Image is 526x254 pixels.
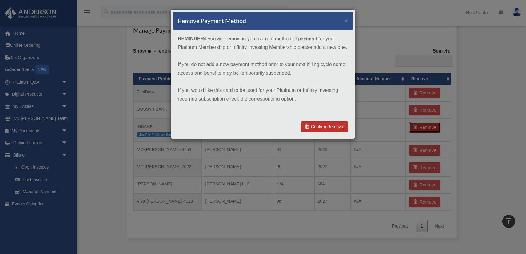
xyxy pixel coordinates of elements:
[178,60,348,77] p: If you do not add a new payment method prior to your next billing cycle some access and benefits ...
[344,17,348,24] button: ×
[178,86,348,103] p: If you would like this card to be used for your Platinum or Infinity Investing recurring subscrip...
[301,121,348,132] a: Confirm Removal
[178,16,246,25] h4: Remove Payment Method
[178,36,204,41] strong: REMINDER
[173,30,353,117] div: if you are removing your current method of payment for your Platinum Membership or Infinity Inves...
